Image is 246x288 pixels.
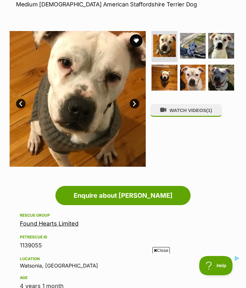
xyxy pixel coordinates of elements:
[20,213,226,218] div: Rescue group
[152,247,170,253] span: Close
[180,33,206,59] img: Photo of Douglas
[20,241,226,250] div: 1139055
[130,34,143,47] button: favourite
[153,35,176,57] img: Photo of Douglas
[16,99,26,108] a: Prev
[180,65,206,91] img: Photo of Douglas
[152,65,177,91] img: Photo of Douglas
[208,65,234,91] img: Photo of Douglas
[20,235,226,240] div: PetRescue ID
[206,108,212,113] span: (1)
[6,256,240,285] iframe: Advertisement
[150,104,222,116] button: WATCH VIDEOS(1)
[55,186,191,205] a: Enquire about [PERSON_NAME]
[10,31,146,167] img: Photo of Douglas
[208,33,234,59] img: Photo of Douglas
[20,220,78,227] a: Found Hearts Limited
[130,99,139,108] a: Next
[199,256,233,275] iframe: Help Scout Beacon - Open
